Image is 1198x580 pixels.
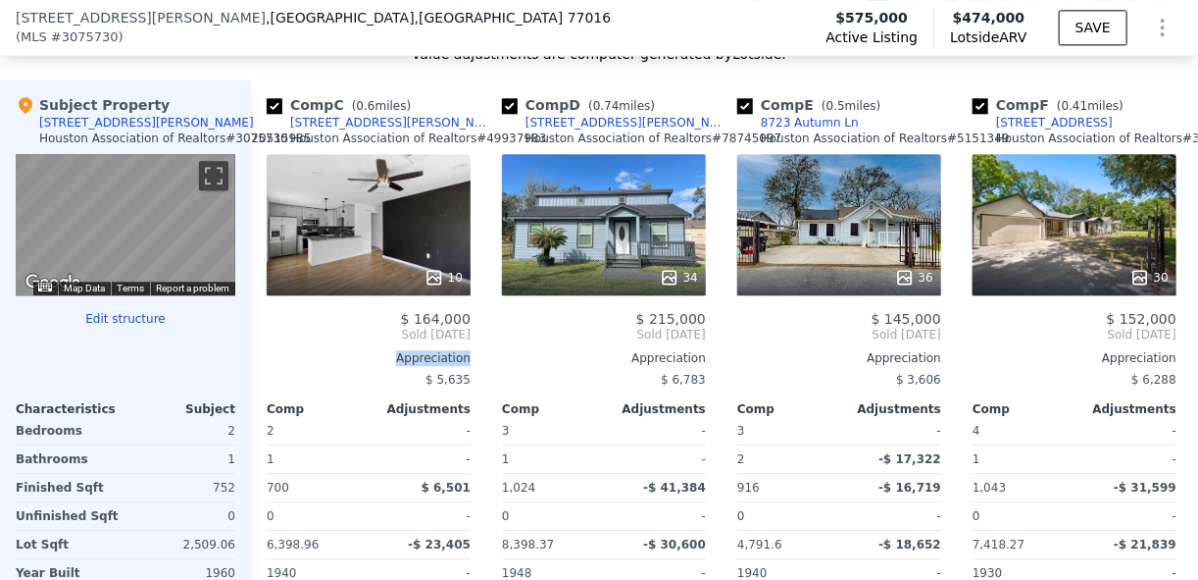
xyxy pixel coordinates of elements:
[369,401,471,417] div: Adjustments
[16,446,122,473] div: Bathrooms
[973,481,1006,495] span: 1,043
[502,350,706,366] div: Appreciation
[502,538,554,552] span: 8,398.37
[16,154,235,295] div: Map
[502,509,510,523] span: 0
[38,283,52,291] button: Keyboard shortcuts
[1130,268,1169,288] div: 30
[826,99,845,113] span: 0.5
[267,538,319,552] span: 6,398.96
[1131,373,1176,387] span: $ 6,288
[267,509,275,523] span: 0
[356,99,374,113] span: 0.6
[16,417,122,445] div: Bedrooms
[502,115,729,131] a: [STREET_ADDRESS][PERSON_NAME]
[267,115,494,131] a: [STREET_ADDRESS][PERSON_NAME]
[425,373,471,387] span: $ 5,635
[373,446,471,473] div: -
[1114,481,1176,495] span: -$ 31,599
[129,446,235,473] div: 1
[593,99,620,113] span: 0.74
[16,401,125,417] div: Characteristics
[839,401,941,417] div: Adjustments
[16,27,124,47] div: ( )
[843,417,941,445] div: -
[973,115,1113,131] a: [STREET_ADDRESS]
[895,268,933,288] div: 36
[1078,502,1176,530] div: -
[502,401,604,417] div: Comp
[51,27,119,47] span: # 3075730
[525,131,781,146] div: Houston Association of Realtors # 78745097
[129,474,235,501] div: 752
[636,311,706,327] span: $ 215,000
[16,474,122,501] div: Finished Sqft
[39,131,288,146] div: Houston Association of Realtors # 3075730
[502,327,706,343] span: Sold [DATE]
[973,401,1074,417] div: Comp
[737,350,941,366] div: Appreciation
[344,99,419,113] span: ( miles)
[737,509,745,523] span: 0
[643,481,706,495] span: -$ 41,384
[878,452,941,466] span: -$ 17,322
[973,538,1024,552] span: 7,418.27
[64,282,105,295] button: Map Data
[580,99,663,113] span: ( miles)
[199,161,228,190] button: Toggle fullscreen view
[117,283,144,293] a: Terms
[896,373,941,387] span: $ 3,606
[1049,99,1131,113] span: ( miles)
[1078,446,1176,473] div: -
[996,115,1113,131] div: [STREET_ADDRESS]
[1143,8,1182,47] button: Show Options
[973,95,1131,115] div: Comp F
[737,401,839,417] div: Comp
[737,538,782,552] span: 4,791.6
[737,424,745,438] span: 3
[502,446,600,473] div: 1
[1074,401,1176,417] div: Adjustments
[129,531,235,558] div: 2,509.06
[1114,538,1176,552] span: -$ 21,839
[608,446,706,473] div: -
[836,8,909,27] span: $575,000
[608,502,706,530] div: -
[973,424,980,438] span: 4
[267,350,471,366] div: Appreciation
[267,424,275,438] span: 2
[266,8,611,27] span: , [GEOGRAPHIC_DATA]
[878,538,941,552] span: -$ 18,652
[814,99,888,113] span: ( miles)
[129,502,235,530] div: 0
[16,502,122,530] div: Unfinished Sqft
[16,95,170,115] div: Subject Property
[973,327,1176,343] span: Sold [DATE]
[267,401,369,417] div: Comp
[401,311,471,327] span: $ 164,000
[973,350,1176,366] div: Appreciation
[843,502,941,530] div: -
[878,481,941,495] span: -$ 16,719
[267,327,471,343] span: Sold [DATE]
[608,417,706,445] div: -
[267,95,419,115] div: Comp C
[373,502,471,530] div: -
[973,509,980,523] span: 0
[643,538,706,552] span: -$ 30,600
[502,95,663,115] div: Comp D
[953,10,1025,26] span: $474,000
[125,401,235,417] div: Subject
[415,10,612,26] span: , [GEOGRAPHIC_DATA] 77016
[1078,417,1176,445] div: -
[16,531,122,558] div: Lot Sqft
[290,115,494,131] div: [STREET_ADDRESS][PERSON_NAME]
[525,115,729,131] div: [STREET_ADDRESS][PERSON_NAME]
[502,424,510,438] span: 3
[1062,99,1088,113] span: 0.41
[16,154,235,295] div: Street View
[373,417,471,445] div: -
[21,27,47,47] span: MLS
[21,270,85,295] img: Google
[737,115,859,131] a: 8723 Autumn Ln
